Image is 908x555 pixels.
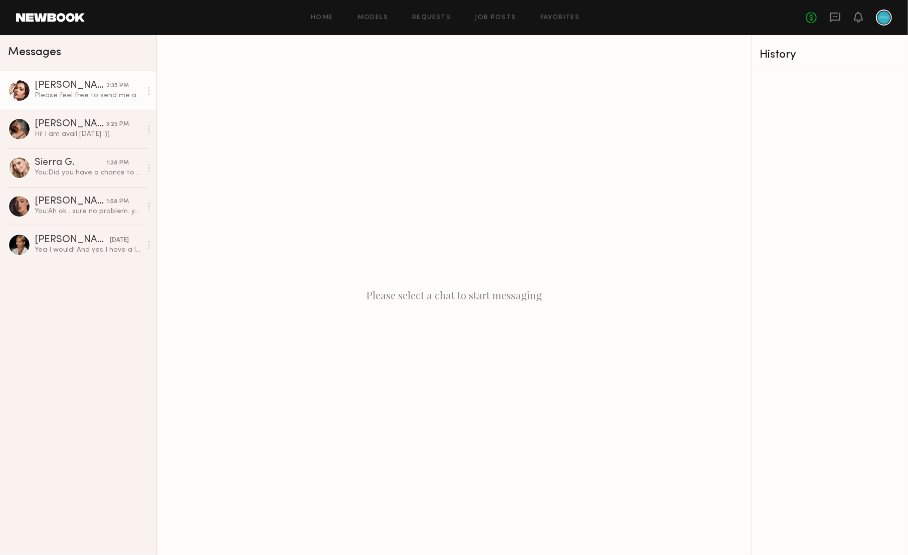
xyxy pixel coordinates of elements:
[110,236,129,245] div: [DATE]
[35,91,141,100] div: Please feel free to send me a booking request
[35,119,106,129] div: [PERSON_NAME]
[540,15,580,21] a: Favorites
[35,235,110,245] div: [PERSON_NAME]
[412,15,451,21] a: Requests
[8,47,61,58] span: Messages
[157,35,751,555] div: Please select a chat to start messaging
[35,81,107,91] div: [PERSON_NAME]
[475,15,516,21] a: Job Posts
[35,245,141,255] div: Yea I would! And yes I have a lot of experience speaking on camera!
[106,158,129,168] div: 1:28 PM
[35,207,141,216] div: You: Ah ok . sure no problem. yeah pasadena is far.
[760,49,900,61] div: History
[107,81,129,91] div: 3:35 PM
[35,197,106,207] div: [PERSON_NAME]
[106,197,129,207] div: 1:08 PM
[35,129,141,139] div: Hi! I am avail [DATE] :))
[106,120,129,129] div: 3:25 PM
[35,168,141,177] div: You: Did you have a chance to read through our job post? The shoot will be about 4 hours -5 hrs m...
[311,15,333,21] a: Home
[357,15,388,21] a: Models
[35,158,106,168] div: Sierra G.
